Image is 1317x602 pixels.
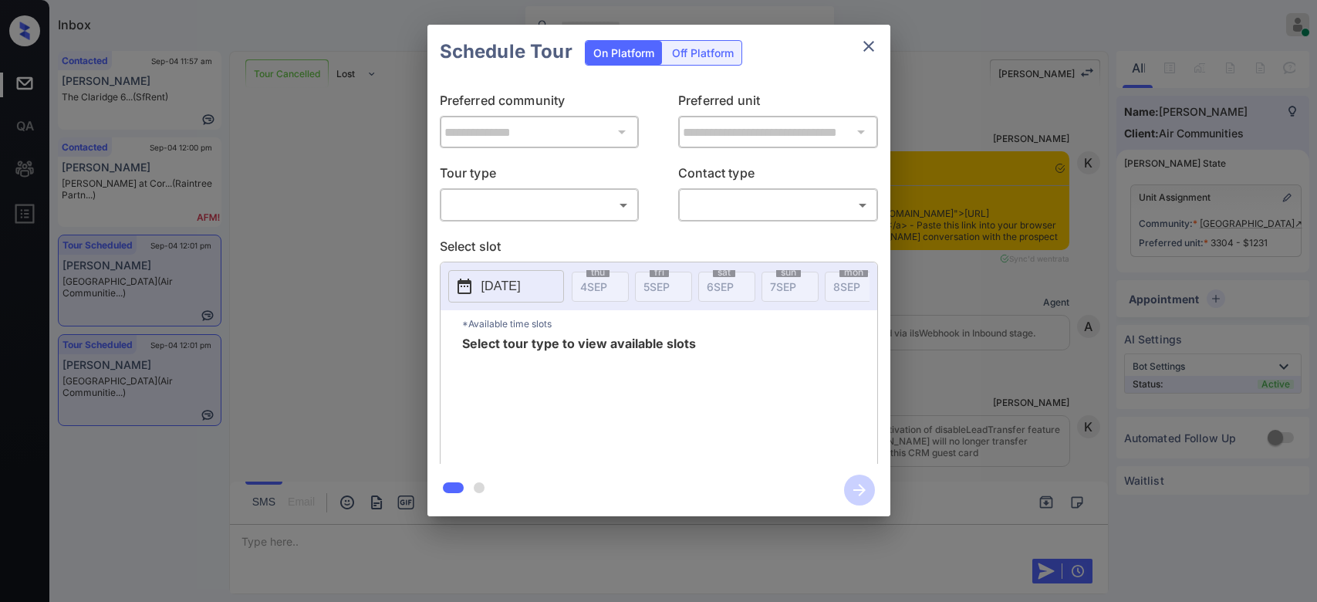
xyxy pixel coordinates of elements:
div: Off Platform [664,41,741,65]
span: Select tour type to view available slots [462,337,696,461]
p: Contact type [678,164,878,188]
p: Select slot [440,237,878,262]
button: close [853,31,884,62]
p: Tour type [440,164,640,188]
h2: Schedule Tour [427,25,585,79]
p: Preferred community [440,91,640,116]
p: Preferred unit [678,91,878,116]
p: [DATE] [481,277,521,296]
div: On Platform [586,41,662,65]
button: [DATE] [448,270,564,303]
p: *Available time slots [462,310,877,337]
